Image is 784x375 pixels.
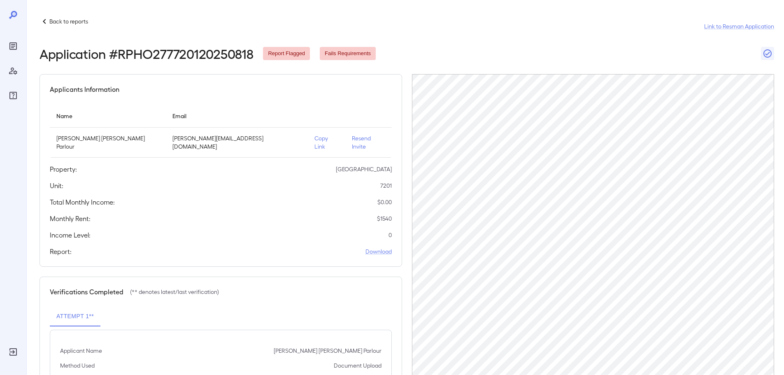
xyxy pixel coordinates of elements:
[334,361,382,370] p: Document Upload
[50,307,100,326] button: Attempt 1**
[166,104,308,128] th: Email
[274,347,382,355] p: [PERSON_NAME] [PERSON_NAME] Parlour
[263,50,310,58] span: Report Flagged
[7,89,20,102] div: FAQ
[380,182,392,190] p: 7201
[50,84,119,94] h5: Applicants Information
[336,165,392,173] p: [GEOGRAPHIC_DATA]
[50,104,166,128] th: Name
[50,104,392,158] table: simple table
[60,347,102,355] p: Applicant Name
[389,231,392,239] p: 0
[314,134,339,151] p: Copy Link
[50,197,115,207] h5: Total Monthly Income:
[60,361,95,370] p: Method Used
[49,17,88,26] p: Back to reports
[377,198,392,206] p: $ 0.00
[56,134,159,151] p: [PERSON_NAME] [PERSON_NAME] Parlour
[50,287,123,297] h5: Verifications Completed
[130,288,219,296] p: (** denotes latest/last verification)
[320,50,376,58] span: Fails Requirements
[352,134,385,151] p: Resend Invite
[7,64,20,77] div: Manage Users
[761,47,774,60] button: Close Report
[50,164,77,174] h5: Property:
[7,40,20,53] div: Reports
[50,181,63,191] h5: Unit:
[50,230,91,240] h5: Income Level:
[50,247,72,256] h5: Report:
[40,46,253,61] h2: Application # RPHO277720120250818
[50,214,91,224] h5: Monthly Rent:
[704,22,774,30] a: Link to Resman Application
[172,134,301,151] p: [PERSON_NAME][EMAIL_ADDRESS][DOMAIN_NAME]
[7,345,20,359] div: Log Out
[365,247,392,256] a: Download
[377,214,392,223] p: $ 1540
